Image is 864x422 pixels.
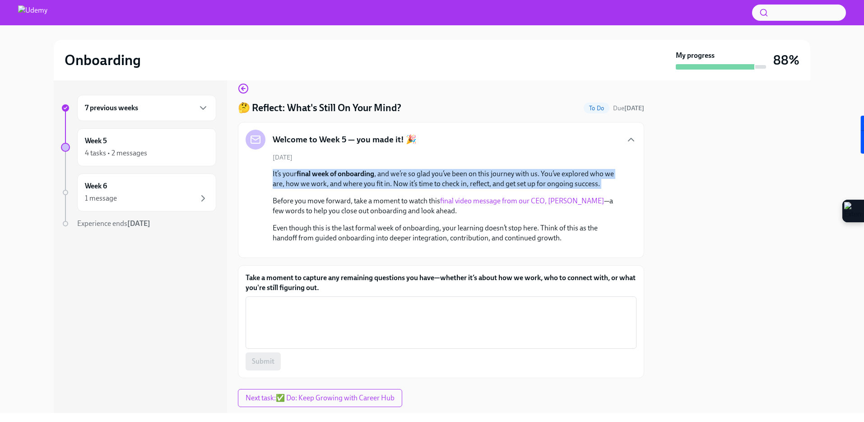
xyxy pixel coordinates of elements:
span: [DATE] [273,153,293,162]
h6: Week 5 [85,136,107,146]
div: 4 tasks • 2 messages [85,148,147,158]
strong: [DATE] [127,219,150,228]
img: Extension Icon [844,202,862,220]
h6: 7 previous weeks [85,103,138,113]
strong: final week of onboarding [297,169,374,178]
img: Udemy [18,5,47,20]
span: To Do [584,105,609,112]
span: Next task : ✅ Do: Keep Growing with Career Hub [246,394,395,403]
div: 7 previous weeks [77,95,216,121]
p: Even though this is the last formal week of onboarding, your learning doesn’t stop here. Think of... [273,223,622,243]
strong: [DATE] [624,104,644,112]
div: 1 message [85,193,117,203]
a: Week 54 tasks • 2 messages [61,128,216,166]
a: final video message from our CEO, [PERSON_NAME] [440,197,604,205]
h2: Onboarding [65,51,141,69]
span: Due [613,104,644,112]
h4: 🤔 Reflect: What's Still On Your Mind? [238,101,401,115]
h5: Welcome to Week 5 — you made it! 🎉 [273,134,417,145]
a: Week 61 message [61,173,216,211]
p: It’s your , and we’re so glad you’ve been on this journey with us. You’ve explored who we are, ho... [273,169,622,189]
button: Next task:✅ Do: Keep Growing with Career Hub [238,389,402,407]
h3: 88% [773,52,799,68]
p: Before you move forward, take a moment to watch this —a few words to help you close out onboardin... [273,196,622,216]
h6: Week 6 [85,181,107,191]
label: Take a moment to capture any remaining questions you have—whether it’s about how we work, who to ... [246,273,636,293]
strong: My progress [676,51,715,61]
span: Experience ends [77,219,150,228]
span: September 13th, 2025 13:00 [613,104,644,113]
